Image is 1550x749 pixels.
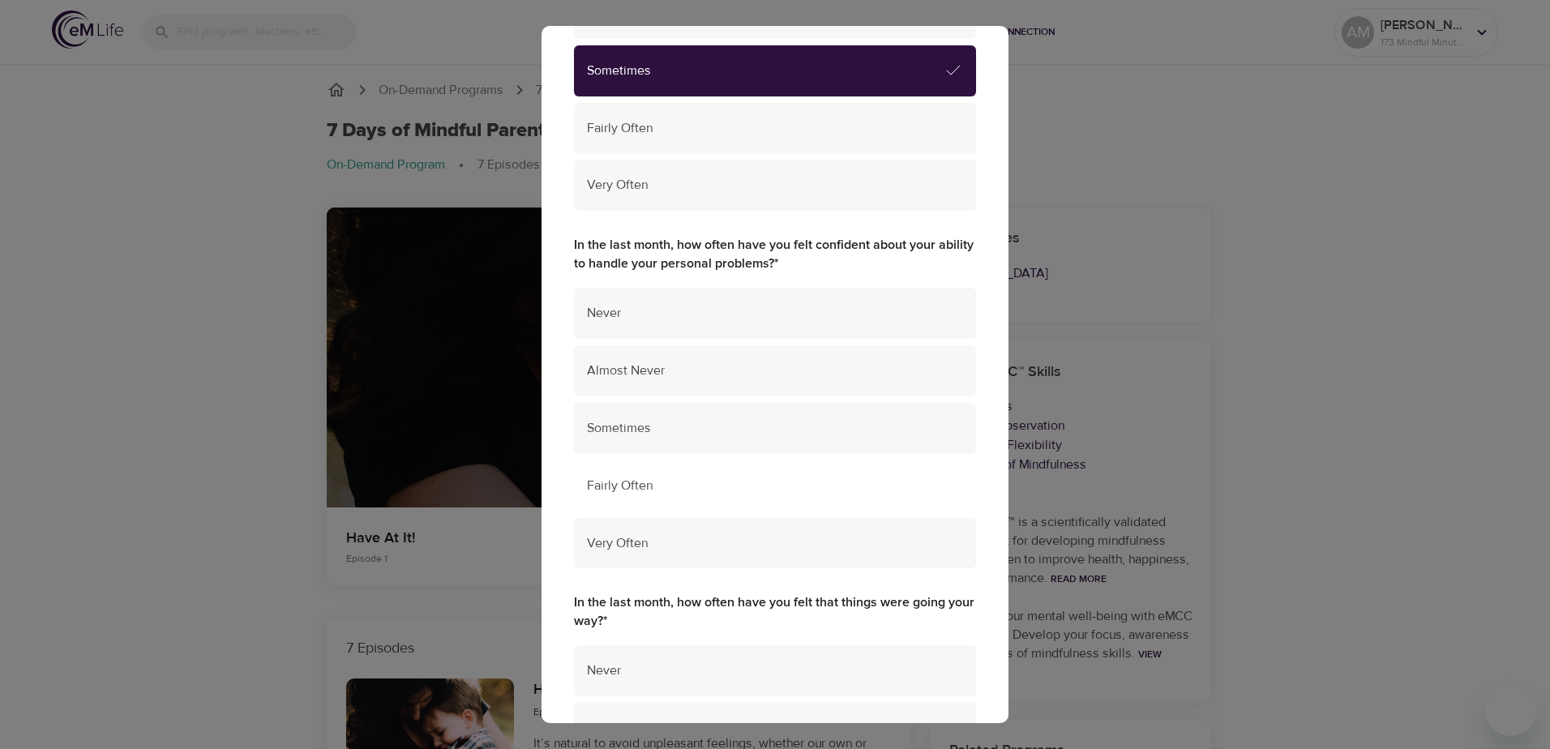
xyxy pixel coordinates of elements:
label: In the last month, how often have you felt that things were going your way? [574,593,976,631]
span: Never [587,661,963,680]
span: Fairly Often [587,477,963,495]
span: Sometimes [587,419,963,438]
span: Fairly Often [587,119,963,138]
label: In the last month, how often have you felt confident about your ability to handle your personal p... [574,236,976,273]
span: Almost Never [587,719,963,738]
span: Almost Never [587,362,963,380]
span: Very Often [587,534,963,553]
span: Very Often [587,176,963,195]
span: Never [587,304,963,323]
span: Sometimes [587,62,944,80]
